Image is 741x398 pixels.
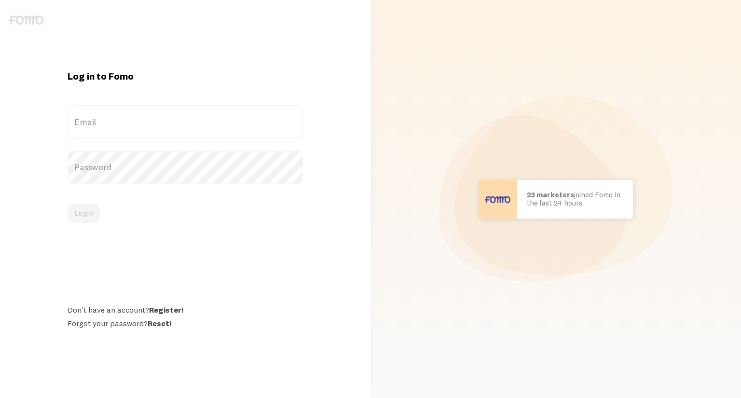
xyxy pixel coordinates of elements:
div: Don't have an account? [68,305,303,315]
h1: Log in to Fomo [68,70,303,82]
b: 23 marketers [527,190,574,199]
img: fomo-logo-gray-b99e0e8ada9f9040e2984d0d95b3b12da0074ffd48d1e5cb62ac37fc77b0b268.svg [9,15,43,25]
p: joined Fomo in the last 24 hours [527,191,623,207]
div: Forgot your password? [68,318,303,328]
a: Register! [149,305,183,315]
a: Reset! [148,318,171,328]
label: Email [68,105,303,139]
img: User avatar [479,180,517,219]
label: Password [68,151,303,184]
